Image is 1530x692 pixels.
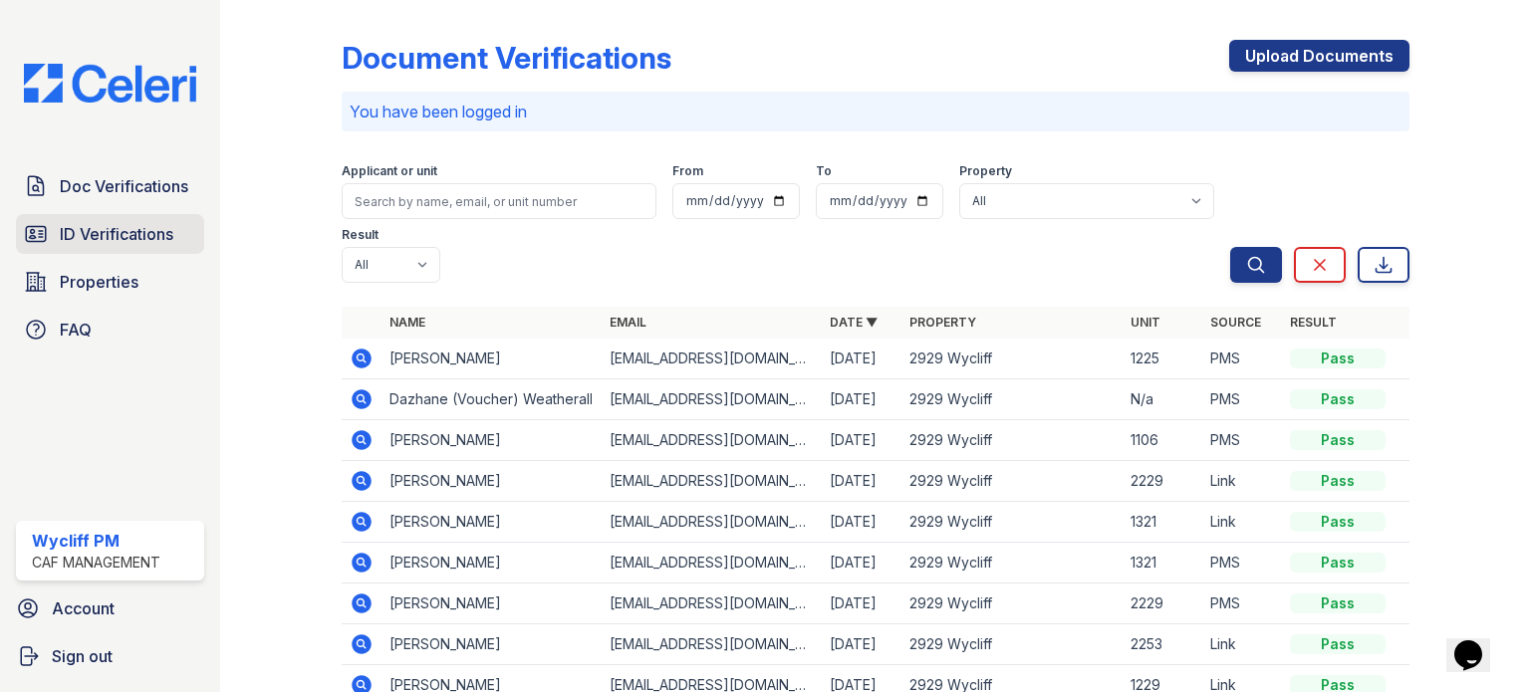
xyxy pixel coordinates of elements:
[8,636,212,676] a: Sign out
[382,583,602,624] td: [PERSON_NAME]
[1290,389,1386,409] div: Pass
[1123,624,1202,665] td: 2253
[342,183,656,219] input: Search by name, email, or unit number
[16,166,204,206] a: Doc Verifications
[342,227,379,243] label: Result
[382,420,602,461] td: [PERSON_NAME]
[816,163,832,179] label: To
[60,270,138,294] span: Properties
[1131,315,1160,330] a: Unit
[901,420,1122,461] td: 2929 Wycliff
[1290,315,1337,330] a: Result
[822,461,901,502] td: [DATE]
[602,502,822,543] td: [EMAIL_ADDRESS][DOMAIN_NAME]
[60,318,92,342] span: FAQ
[1202,461,1282,502] td: Link
[1123,339,1202,379] td: 1225
[822,502,901,543] td: [DATE]
[1123,379,1202,420] td: N/a
[8,588,212,628] a: Account
[350,100,1402,123] p: You have been logged in
[382,502,602,543] td: [PERSON_NAME]
[830,315,878,330] a: Date ▼
[342,40,671,76] div: Document Verifications
[602,461,822,502] td: [EMAIL_ADDRESS][DOMAIN_NAME]
[32,553,160,573] div: CAF Management
[901,583,1122,624] td: 2929 Wycliff
[52,596,115,620] span: Account
[822,379,901,420] td: [DATE]
[16,214,204,254] a: ID Verifications
[822,420,901,461] td: [DATE]
[610,315,646,330] a: Email
[60,222,173,246] span: ID Verifications
[16,262,204,302] a: Properties
[959,163,1012,179] label: Property
[602,379,822,420] td: [EMAIL_ADDRESS][DOMAIN_NAME]
[16,310,204,349] a: FAQ
[1290,471,1386,491] div: Pass
[382,339,602,379] td: [PERSON_NAME]
[602,624,822,665] td: [EMAIL_ADDRESS][DOMAIN_NAME]
[822,339,901,379] td: [DATE]
[1446,612,1510,672] iframe: chat widget
[1202,420,1282,461] td: PMS
[389,315,425,330] a: Name
[382,624,602,665] td: [PERSON_NAME]
[382,543,602,583] td: [PERSON_NAME]
[1290,348,1386,368] div: Pass
[1123,420,1202,461] td: 1106
[822,543,901,583] td: [DATE]
[1123,543,1202,583] td: 1321
[1202,583,1282,624] td: PMS
[1229,40,1409,72] a: Upload Documents
[32,529,160,553] div: Wycliff PM
[1290,430,1386,450] div: Pass
[1202,624,1282,665] td: Link
[1202,379,1282,420] td: PMS
[1290,593,1386,613] div: Pass
[60,174,188,198] span: Doc Verifications
[901,624,1122,665] td: 2929 Wycliff
[1290,634,1386,654] div: Pass
[1290,512,1386,532] div: Pass
[382,379,602,420] td: Dazhane (Voucher) Weatherall
[1123,583,1202,624] td: 2229
[672,163,703,179] label: From
[1210,315,1261,330] a: Source
[1290,553,1386,573] div: Pass
[901,339,1122,379] td: 2929 Wycliff
[1202,543,1282,583] td: PMS
[901,543,1122,583] td: 2929 Wycliff
[909,315,976,330] a: Property
[602,543,822,583] td: [EMAIL_ADDRESS][DOMAIN_NAME]
[1123,502,1202,543] td: 1321
[1123,461,1202,502] td: 2229
[901,379,1122,420] td: 2929 Wycliff
[1202,339,1282,379] td: PMS
[382,461,602,502] td: [PERSON_NAME]
[52,644,113,668] span: Sign out
[1202,502,1282,543] td: Link
[901,502,1122,543] td: 2929 Wycliff
[602,583,822,624] td: [EMAIL_ADDRESS][DOMAIN_NAME]
[8,64,212,103] img: CE_Logo_Blue-a8612792a0a2168367f1c8372b55b34899dd931a85d93a1a3d3e32e68fde9ad4.png
[602,420,822,461] td: [EMAIL_ADDRESS][DOMAIN_NAME]
[602,339,822,379] td: [EMAIL_ADDRESS][DOMAIN_NAME]
[822,624,901,665] td: [DATE]
[342,163,437,179] label: Applicant or unit
[901,461,1122,502] td: 2929 Wycliff
[822,583,901,624] td: [DATE]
